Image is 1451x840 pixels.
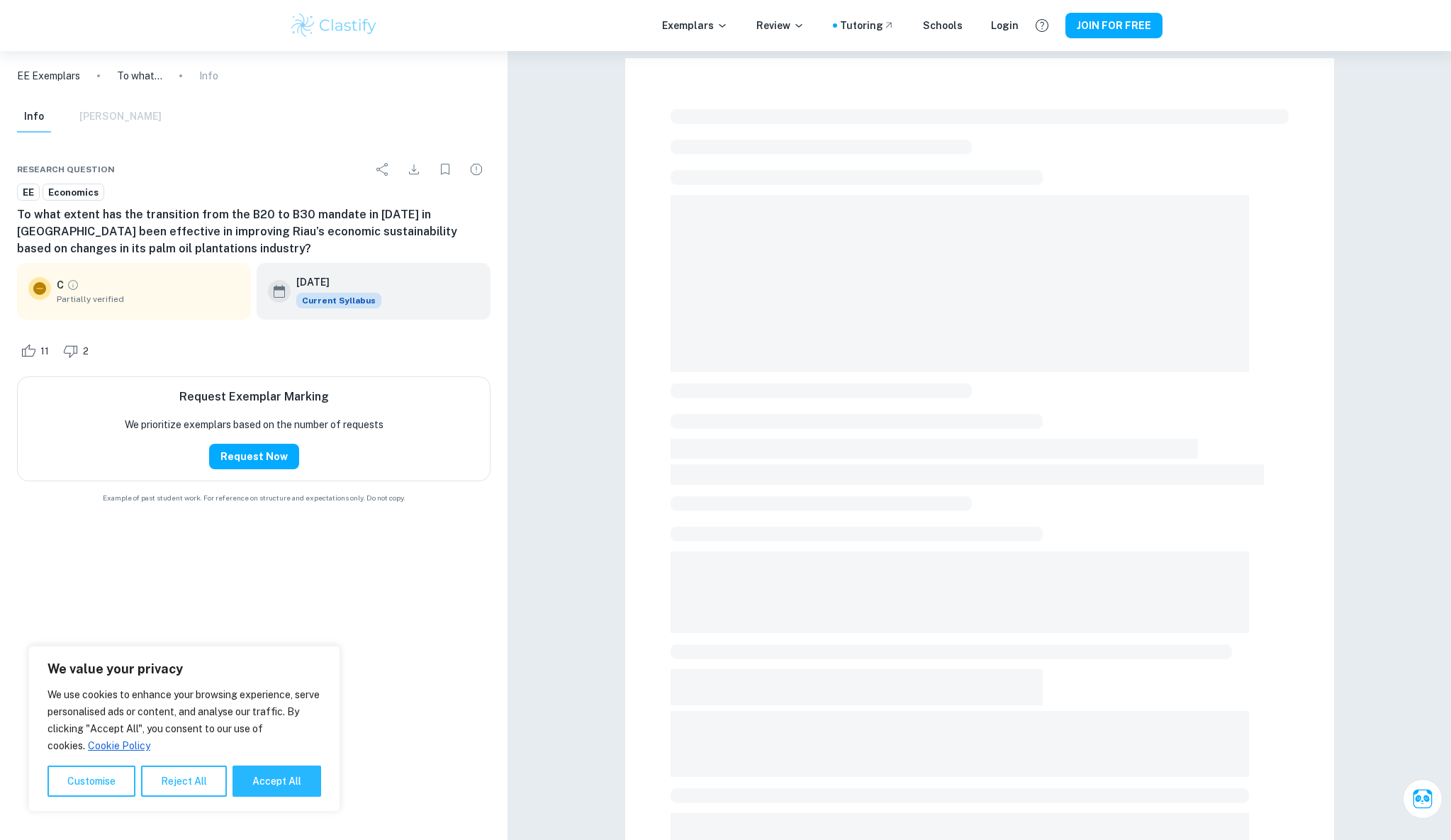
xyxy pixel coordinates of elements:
p: Review [756,18,805,33]
button: Accept All [233,766,321,797]
a: Login [991,18,1019,33]
a: Grade partially verified [67,279,79,291]
p: Info [199,68,218,84]
div: Like [17,340,57,362]
span: EE [18,186,39,200]
p: We prioritize exemplars based on the number of requests [125,417,383,432]
h6: Request Exemplar Marking [179,388,329,405]
button: Help and Feedback [1030,13,1054,38]
a: Economics [43,184,104,201]
button: JOIN FOR FREE [1065,13,1163,38]
div: Dislike [60,340,96,362]
a: EE Exemplars [17,68,80,84]
p: C [57,277,64,293]
div: Report issue [462,155,491,184]
span: Research question [17,163,115,176]
a: Cookie Policy [87,739,151,752]
a: EE [17,184,40,201]
img: Clastify logo [289,11,379,40]
button: Request Now [209,444,299,469]
a: Schools [923,18,963,33]
h6: To what extent has the transition from the B20 to B30 mandate in [DATE] in [GEOGRAPHIC_DATA] been... [17,206,491,257]
button: Ask Clai [1403,779,1442,819]
button: Reject All [141,766,227,797]
p: To what extent has the transition from the B20 to B30 mandate in [DATE] in [GEOGRAPHIC_DATA] been... [117,68,162,84]
span: Partially verified [57,293,240,306]
div: Bookmark [431,155,459,184]
div: Download [400,155,428,184]
span: Economics [43,186,103,200]
p: We value your privacy [47,661,321,678]
span: Example of past student work. For reference on structure and expectations only. Do not copy. [17,493,491,503]
p: We use cookies to enhance your browsing experience, serve personalised ads or content, and analys... [47,686,321,754]
span: 11 [33,345,57,359]
button: Customise [47,766,135,797]
a: Tutoring [840,18,895,33]
div: Share [369,155,397,184]
p: Exemplars [662,18,728,33]
span: Current Syllabus [296,293,381,308]
button: Info [17,101,51,133]
div: We value your privacy [28,646,340,812]
h6: [DATE] [296,274,370,290]
span: 2 [75,345,96,359]
div: This exemplar is based on the current syllabus. Feel free to refer to it for inspiration/ideas wh... [296,293,381,308]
